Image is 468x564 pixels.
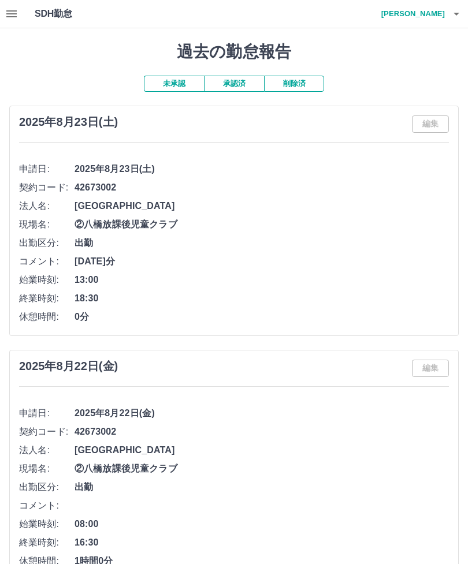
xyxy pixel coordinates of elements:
span: [GEOGRAPHIC_DATA] [75,199,449,213]
span: 契約コード: [19,425,75,439]
span: 休憩時間: [19,310,75,324]
span: 現場名: [19,218,75,231]
span: 現場名: [19,462,75,476]
h3: 2025年8月22日(金) [19,360,118,373]
span: 13:00 [75,273,449,287]
span: ②八橋放課後児童クラブ [75,462,449,476]
span: 出勤区分: [19,480,75,494]
span: 42673002 [75,181,449,195]
span: 42673002 [75,425,449,439]
h1: 過去の勤怠報告 [9,42,459,62]
span: 出勤 [75,236,449,250]
span: 法人名: [19,199,75,213]
span: 16:30 [75,536,449,550]
h3: 2025年8月23日(土) [19,115,118,129]
button: 承認済 [204,76,264,92]
span: 始業時刻: [19,517,75,531]
span: ②八橋放課後児童クラブ [75,218,449,231]
span: 出勤 [75,480,449,494]
span: 08:00 [75,517,449,531]
span: コメント: [19,255,75,268]
span: コメント: [19,499,75,513]
span: 2025年8月23日(土) [75,162,449,176]
span: 終業時刻: [19,292,75,305]
span: [GEOGRAPHIC_DATA] [75,443,449,457]
span: [DATE]分 [75,255,449,268]
button: 未承認 [144,76,204,92]
span: 0分 [75,310,449,324]
span: 18:30 [75,292,449,305]
span: 出勤区分: [19,236,75,250]
span: 申請日: [19,406,75,420]
span: 法人名: [19,443,75,457]
button: 削除済 [264,76,324,92]
span: 2025年8月22日(金) [75,406,449,420]
span: 申請日: [19,162,75,176]
span: 終業時刻: [19,536,75,550]
span: 始業時刻: [19,273,75,287]
span: 契約コード: [19,181,75,195]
